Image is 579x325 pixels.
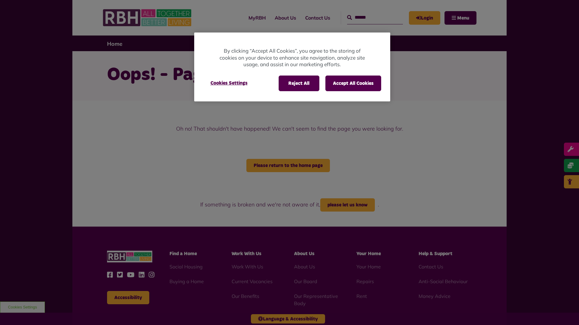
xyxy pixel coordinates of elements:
[279,76,319,91] button: Reject All
[218,48,366,68] p: By clicking “Accept All Cookies”, you agree to the storing of cookies on your device to enhance s...
[325,76,381,91] button: Accept All Cookies
[203,76,255,91] button: Cookies Settings
[194,32,390,101] div: Cookie banner
[194,32,390,101] div: Privacy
